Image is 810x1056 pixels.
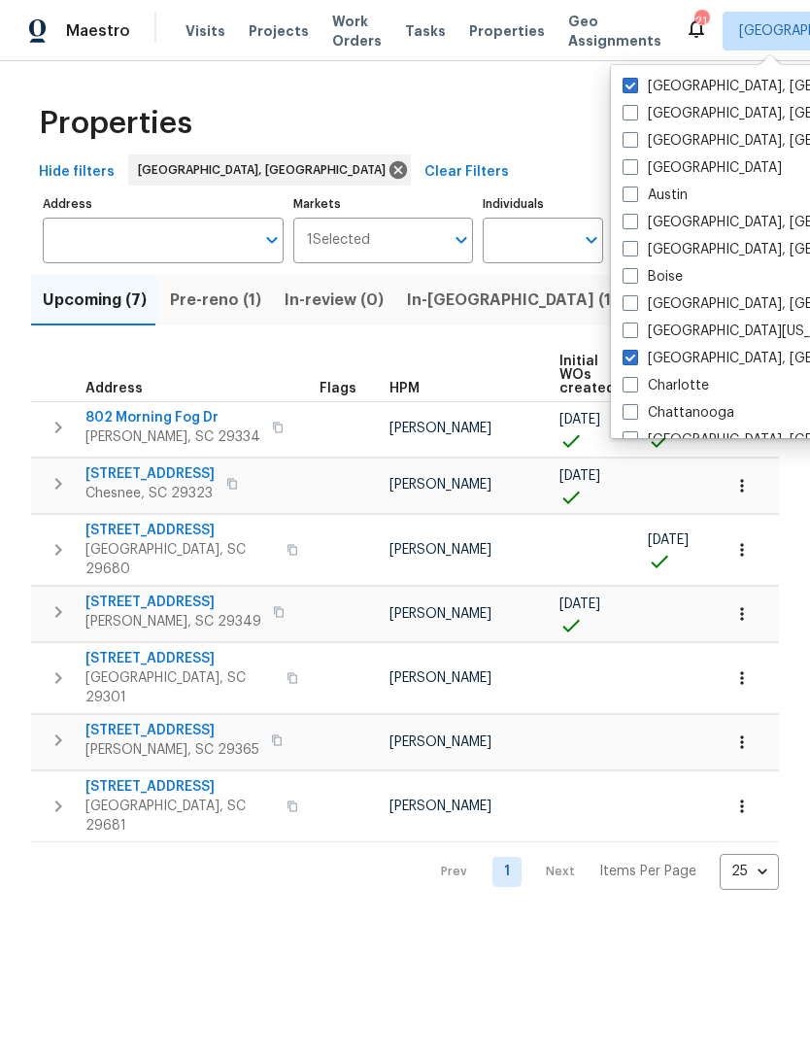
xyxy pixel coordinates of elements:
button: Open [448,226,475,254]
span: HPM [389,382,420,395]
label: Chattanooga [623,403,734,423]
span: [PERSON_NAME], SC 29349 [85,612,261,631]
span: Maestro [66,21,130,41]
span: Work Orders [332,12,382,51]
span: [STREET_ADDRESS] [85,593,261,612]
span: [DATE] [559,469,600,483]
button: Hide filters [31,154,122,190]
p: Items Per Page [599,862,696,881]
span: Properties [39,114,192,133]
span: [DATE] [648,533,689,547]
label: Address [43,198,284,210]
span: Tasks [405,24,446,38]
span: Initial WOs created [559,355,615,395]
span: [DATE] [559,413,600,426]
span: Hide filters [39,160,115,185]
span: In-review (0) [285,287,384,314]
span: Chesnee, SC 29323 [85,484,215,503]
span: Geo Assignments [568,12,661,51]
span: [GEOGRAPHIC_DATA], [GEOGRAPHIC_DATA] [138,160,393,180]
span: Projects [249,21,309,41]
label: Charlotte [623,376,709,395]
span: [PERSON_NAME] [389,478,491,492]
span: [PERSON_NAME] [389,735,491,749]
nav: Pagination Navigation [422,854,779,890]
span: Visits [186,21,225,41]
span: Address [85,382,143,395]
label: Austin [623,186,688,205]
span: Clear Filters [424,160,509,185]
div: 25 [720,846,779,897]
div: [GEOGRAPHIC_DATA], [GEOGRAPHIC_DATA] [128,154,411,186]
span: [STREET_ADDRESS] [85,464,215,484]
span: Properties [469,21,545,41]
span: [STREET_ADDRESS] [85,721,259,740]
div: 21 [694,12,708,31]
span: [GEOGRAPHIC_DATA], SC 29301 [85,668,275,707]
button: Open [578,226,605,254]
label: Individuals [483,198,603,210]
span: [GEOGRAPHIC_DATA], SC 29681 [85,797,275,835]
span: Upcoming (7) [43,287,147,314]
span: Flags [320,382,356,395]
label: Boise [623,267,683,287]
span: 802 Morning Fog Dr [85,408,260,427]
label: [GEOGRAPHIC_DATA] [623,158,782,178]
span: [PERSON_NAME], SC 29334 [85,427,260,447]
a: Goto page 1 [492,857,522,887]
button: Open [258,226,286,254]
span: 1 Selected [307,232,370,249]
span: [PERSON_NAME] [389,422,491,435]
span: Pre-reno (1) [170,287,261,314]
span: [PERSON_NAME] [389,543,491,557]
span: [PERSON_NAME] [389,671,491,685]
span: In-[GEOGRAPHIC_DATA] (1) [407,287,617,314]
span: [PERSON_NAME] [389,607,491,621]
span: [PERSON_NAME] [389,800,491,813]
span: [PERSON_NAME], SC 29365 [85,740,259,760]
span: [DATE] [559,597,600,611]
label: Markets [293,198,474,210]
span: [GEOGRAPHIC_DATA], SC 29680 [85,540,275,579]
span: [STREET_ADDRESS] [85,649,275,668]
span: [STREET_ADDRESS] [85,777,275,797]
span: [STREET_ADDRESS] [85,521,275,540]
button: Clear Filters [417,154,517,190]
